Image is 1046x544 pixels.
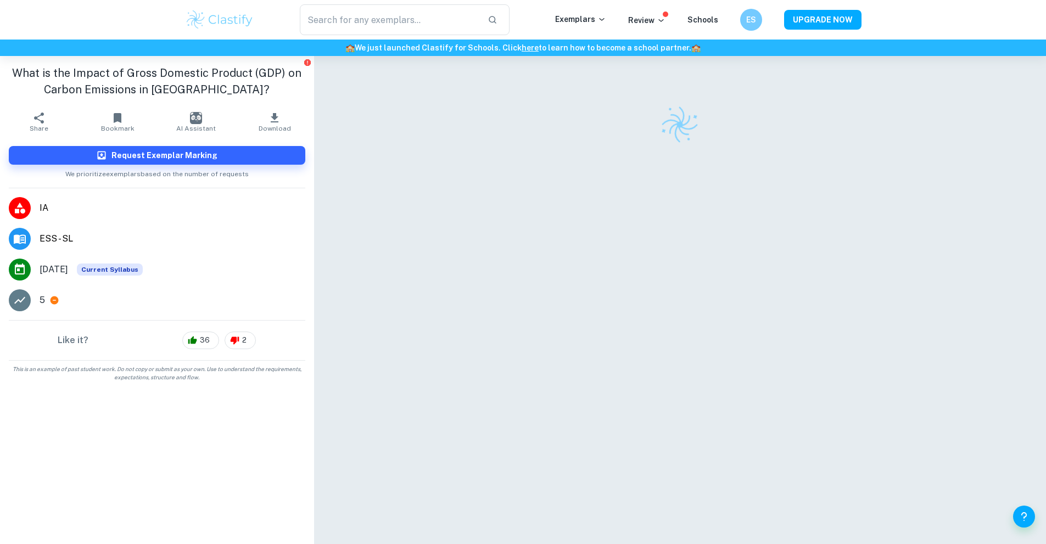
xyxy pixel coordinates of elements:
img: Clastify logo [185,9,255,31]
span: 2 [236,335,253,346]
span: Bookmark [101,125,135,132]
span: 🏫 [691,43,701,52]
span: [DATE] [40,263,68,276]
a: here [522,43,539,52]
span: We prioritize exemplars based on the number of requests [65,165,249,179]
span: Download [259,125,291,132]
h6: Request Exemplar Marking [111,149,217,161]
button: AI Assistant [157,106,236,137]
div: 36 [182,332,219,349]
span: ESS - SL [40,232,305,245]
h1: What is the Impact of Gross Domestic Product (GDP) on Carbon Emissions in [GEOGRAPHIC_DATA]? [9,65,305,98]
span: 36 [194,335,216,346]
input: Search for any exemplars... [300,4,479,35]
span: 🏫 [345,43,355,52]
button: Request Exemplar Marking [9,146,305,165]
h6: ES [745,14,757,26]
button: UPGRADE NOW [784,10,862,30]
span: IA [40,201,305,215]
button: Help and Feedback [1013,506,1035,528]
button: Download [236,106,314,137]
span: Current Syllabus [77,263,143,276]
div: 2 [225,332,256,349]
p: Exemplars [555,13,606,25]
span: This is an example of past student work. Do not copy or submit as your own. Use to understand the... [4,365,310,382]
h6: Like it? [58,334,88,347]
img: Clastify logo [656,100,704,148]
span: Share [30,125,48,132]
div: This exemplar is based on the current syllabus. Feel free to refer to it for inspiration/ideas wh... [77,263,143,276]
h6: We just launched Clastify for Schools. Click to learn how to become a school partner. [2,42,1044,54]
p: 5 [40,294,45,307]
button: Report issue [304,58,312,66]
p: Review [628,14,665,26]
button: Bookmark [79,106,157,137]
span: AI Assistant [176,125,216,132]
a: Schools [687,15,718,24]
button: ES [740,9,762,31]
img: AI Assistant [190,112,202,124]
